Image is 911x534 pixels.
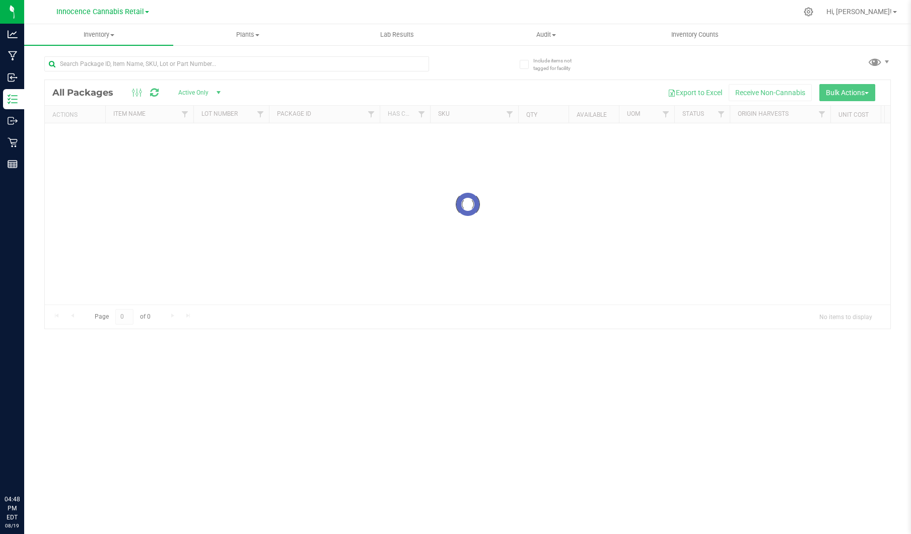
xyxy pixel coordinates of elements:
inline-svg: Retail [8,137,18,147]
inline-svg: Inbound [8,72,18,83]
p: 04:48 PM EDT [5,495,20,522]
span: Hi, [PERSON_NAME]! [826,8,892,16]
inline-svg: Analytics [8,29,18,39]
inline-svg: Reports [8,159,18,169]
a: Inventory Counts [620,24,769,45]
a: Plants [173,24,322,45]
span: Audit [472,30,620,39]
span: Include items not tagged for facility [533,57,584,72]
a: Inventory [24,24,173,45]
a: Lab Results [322,24,471,45]
span: Plants [174,30,322,39]
span: Innocence Cannabis Retail [56,8,144,16]
a: Audit [471,24,620,45]
span: Inventory Counts [658,30,732,39]
span: Lab Results [367,30,428,39]
inline-svg: Inventory [8,94,18,104]
inline-svg: Manufacturing [8,51,18,61]
span: Inventory [24,30,173,39]
input: Search Package ID, Item Name, SKU, Lot or Part Number... [44,56,429,71]
inline-svg: Outbound [8,116,18,126]
p: 08/19 [5,522,20,529]
div: Manage settings [802,7,815,17]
